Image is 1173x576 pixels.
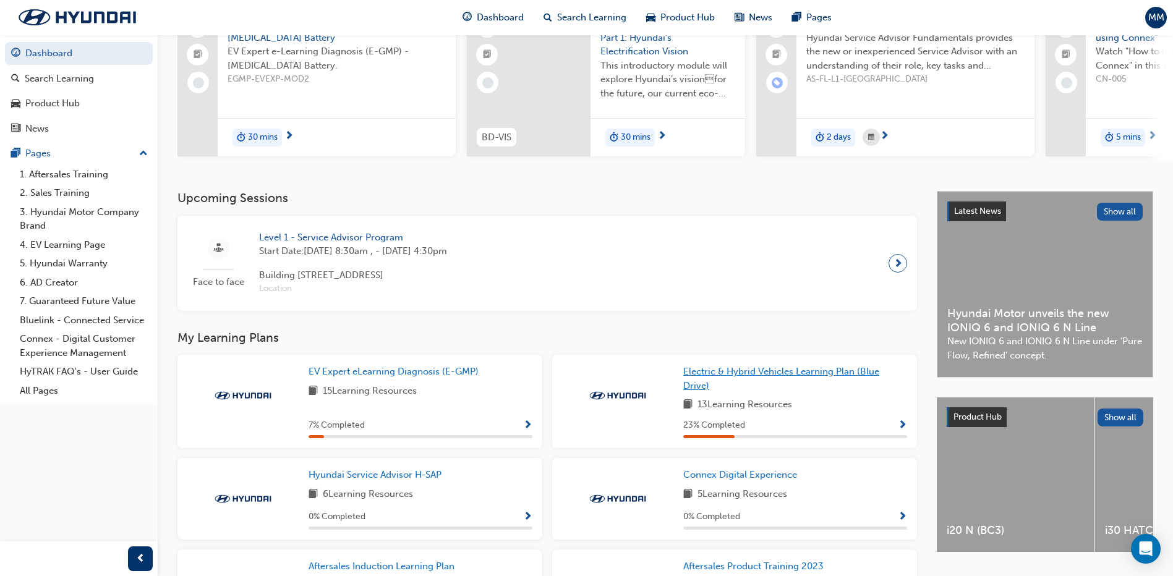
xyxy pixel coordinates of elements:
span: duration-icon [816,130,824,146]
span: i20 N (BC3) [947,523,1085,538]
a: i20 N (BC3) [937,397,1094,552]
a: Connex - Digital Customer Experience Management [15,329,153,362]
span: duration-icon [1105,130,1114,146]
h3: My Learning Plans [177,331,917,345]
span: Start Date: [DATE] 8:30am , - [DATE] 4:30pm [259,244,447,258]
img: Trak [584,389,652,402]
span: book-icon [683,487,693,502]
span: sessionType_FACE_TO_FACE-icon [214,241,223,256]
a: Latest NewsShow allHyundai Motor unveils the new IONIQ 6 and IONIQ 6 N LineNew IONIQ 6 and IONIQ ... [937,191,1153,378]
span: booktick-icon [194,47,202,63]
span: 30 mins [621,130,650,145]
span: next-icon [1148,131,1157,142]
a: Search Learning [5,67,153,90]
button: Show all [1098,409,1144,426]
span: New IONIQ 6 and IONIQ 6 N Line under ‘Pure Flow, Refined’ concept. [947,334,1143,362]
span: duration-icon [237,130,245,146]
span: search-icon [11,74,20,85]
span: 30 mins [248,130,278,145]
span: BD-VIS [482,130,511,145]
a: news-iconNews [725,5,782,30]
span: 6 Learning Resources [323,487,413,502]
span: Show Progress [523,512,532,523]
a: Dashboard [5,42,153,65]
span: News [749,11,772,25]
span: next-icon [657,131,667,142]
span: news-icon [11,124,20,135]
span: 5 Learning Resources [697,487,787,502]
a: Face to faceLevel 1 - Service Advisor ProgramStart Date:[DATE] 8:30am , - [DATE] 4:30pmBuilding [... [187,226,907,301]
a: Electric & Hybrid Vehicles Learning Plan (Blue Drive) [683,365,907,392]
span: 5 mins [1116,130,1141,145]
a: Bluelink - Connected Service [15,311,153,330]
span: Aftersales Induction Learning Plan [309,561,454,572]
span: EV Expert e-Learning Diagnosis (E-GMP) - [MEDICAL_DATA] Battery. [228,44,446,72]
a: 4. EV Learning Page [15,235,153,255]
span: EGMP-EVEXP-MOD2 [228,72,446,87]
span: learningRecordVerb_NONE-icon [1061,77,1072,88]
a: Hyundai Service Advisor H-SAP [309,468,446,482]
span: Product Hub [953,412,1002,422]
span: guage-icon [11,48,20,59]
span: book-icon [309,384,318,399]
span: up-icon [139,146,148,162]
a: pages-iconPages [782,5,842,30]
a: search-iconSearch Learning [534,5,636,30]
button: Pages [5,142,153,165]
a: 5. Hyundai Warranty [15,254,153,273]
span: 7 % Completed [309,418,365,433]
span: 15 Learning Resources [323,384,417,399]
a: Aftersales Induction Learning Plan [309,559,459,574]
span: Hyundai Service Advisor H-SAP [309,469,441,480]
a: car-iconProduct Hub [636,5,725,30]
span: next-icon [880,131,889,142]
h3: Upcoming Sessions [177,191,917,205]
span: guage-icon [463,10,472,25]
button: Show all [1097,203,1143,221]
span: Show Progress [898,420,907,431]
span: Search Learning [557,11,626,25]
span: learningRecordVerb_NONE-icon [482,77,493,88]
span: Location [259,282,447,296]
span: learningRecordVerb_ENROLL-icon [772,77,783,88]
span: pages-icon [792,10,801,25]
span: Latest News [954,206,1001,216]
span: booktick-icon [483,47,492,63]
span: Show Progress [898,512,907,523]
span: Hyundai Motor unveils the new IONIQ 6 and IONIQ 6 N Line [947,307,1143,334]
a: BD-VISeLearning Module Part 1: Hyundai's Electrification VisionThis introductory module will expl... [467,7,745,156]
a: EV Expert eLearning Diagnosis (E-GMP) [309,365,484,379]
a: 1. Aftersales Training [15,165,153,184]
button: Show Progress [898,509,907,525]
span: Dashboard [477,11,524,25]
span: calendar-icon [868,130,874,145]
img: Trak [209,493,277,505]
span: AS-FL-L1-[GEOGRAPHIC_DATA] [806,72,1025,87]
a: News [5,117,153,140]
span: Show Progress [523,420,532,431]
a: Trak [6,4,148,30]
a: guage-iconDashboard [453,5,534,30]
span: book-icon [683,397,693,413]
a: HyTRAK FAQ's - User Guide [15,362,153,381]
span: Electric & Hybrid Vehicles Learning Plan (Blue Drive) [683,366,879,391]
button: Show Progress [898,418,907,433]
span: news-icon [735,10,744,25]
a: Product HubShow all [947,407,1143,427]
span: next-icon [894,255,903,272]
span: pages-icon [11,148,20,159]
span: Aftersales Product Training 2023 [683,561,824,572]
span: duration-icon [610,130,618,146]
button: Show Progress [523,509,532,525]
div: News [25,122,49,136]
span: Pages [806,11,832,25]
a: E-GMP Diagnose Module 2 - [MEDICAL_DATA] BatteryEV Expert e-Learning Diagnosis (E-GMP) - [MEDICAL... [177,7,456,156]
span: prev-icon [136,551,145,567]
img: Trak [584,493,652,505]
span: EV Expert eLearning Diagnosis (E-GMP) [309,366,479,377]
span: Level 1 - Service Advisor Program [259,231,447,245]
span: eLearning Module Part 1: Hyundai's Electrification Vision [600,17,735,59]
button: Show Progress [523,418,532,433]
a: 7. Guaranteed Future Value [15,292,153,311]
